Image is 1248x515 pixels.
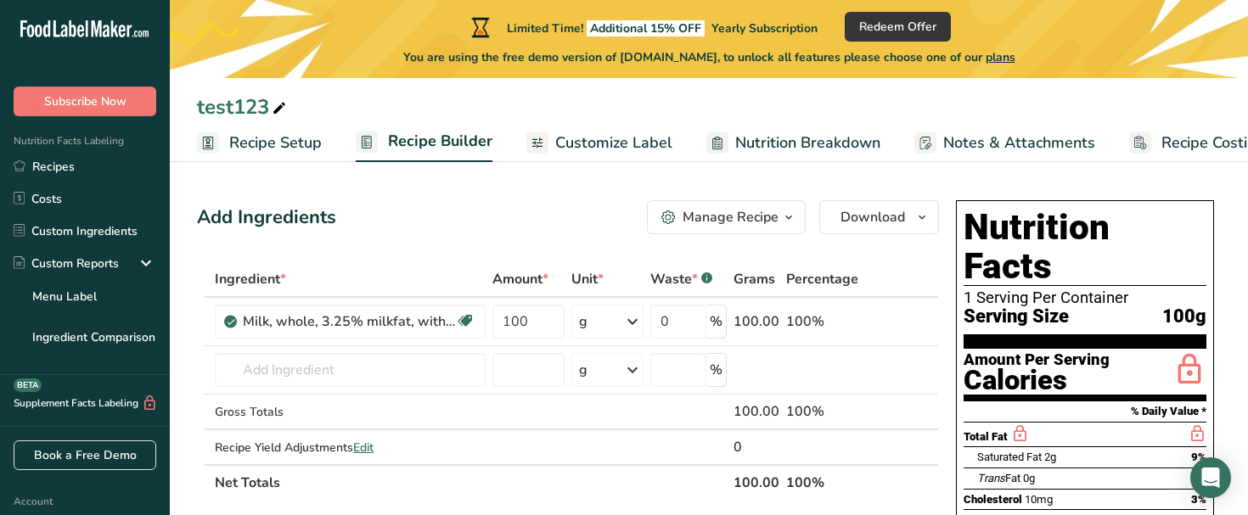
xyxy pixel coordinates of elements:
a: Recipe Builder [356,122,492,163]
span: Notes & Attachments [943,132,1095,154]
div: 100% [786,311,858,332]
div: BETA [14,378,42,392]
span: Percentage [786,269,858,289]
span: Redeem Offer [859,18,936,36]
div: 100.00 [734,311,779,332]
span: Saturated Fat [977,451,1042,463]
div: 100% [786,401,858,422]
div: Add Ingredients [197,204,336,232]
div: Waste [650,269,712,289]
div: Limited Time! [468,17,818,37]
a: Book a Free Demo [14,440,156,470]
div: Milk, whole, 3.25% milkfat, without added vitamin A and [MEDICAL_DATA] [243,311,455,332]
i: Trans [977,472,1005,484]
button: Subscribe Now [14,87,156,116]
span: 9% [1191,451,1206,463]
span: Recipe Setup [229,132,322,154]
span: 0g [1023,472,1035,484]
div: g [579,311,587,332]
span: Recipe Builder [388,130,492,153]
span: 10mg [1025,493,1053,506]
span: Serving Size [964,306,1069,327]
div: 1 Serving Per Container [964,289,1206,306]
a: Customize Label [526,124,672,162]
a: Recipe Setup [197,124,322,162]
span: Subscribe Now [44,92,126,110]
th: Net Totals [211,464,730,500]
a: Nutrition Breakdown [706,124,880,162]
span: 100g [1162,306,1206,327]
div: Custom Reports [14,255,119,272]
span: Additional 15% OFF [587,20,705,36]
div: g [579,360,587,380]
div: Gross Totals [215,403,486,421]
span: Customize Label [555,132,672,154]
button: Redeem Offer [845,12,951,42]
button: Manage Recipe [647,200,806,234]
span: You are using the free demo version of [DOMAIN_NAME], to unlock all features please choose one of... [403,48,1015,66]
span: Nutrition Breakdown [735,132,880,154]
h1: Nutrition Facts [964,208,1206,286]
button: Download [819,200,939,234]
div: Manage Recipe [683,207,779,227]
span: Amount [492,269,548,289]
span: Yearly Subscription [711,20,818,36]
div: Calories [964,368,1110,393]
section: % Daily Value * [964,401,1206,422]
span: Total Fat [964,430,1008,443]
span: Ingredient [215,269,286,289]
div: Recipe Yield Adjustments [215,439,486,456]
div: test123 [197,92,290,122]
span: Download [840,207,905,227]
div: 0 [734,437,779,457]
span: Edit [353,439,374,456]
span: Unit [571,269,604,289]
div: Amount Per Serving [964,352,1110,368]
div: Open Intercom Messenger [1190,457,1231,498]
th: 100% [783,464,862,500]
div: 100.00 [734,401,779,422]
span: Grams [734,269,775,289]
th: 100.00 [730,464,783,500]
span: plans [986,49,1015,65]
span: Cholesterol [964,493,1022,506]
span: 2g [1044,451,1056,463]
input: Add Ingredient [215,353,486,387]
span: Fat [977,472,1020,484]
span: 3% [1191,493,1206,506]
a: Notes & Attachments [914,124,1095,162]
